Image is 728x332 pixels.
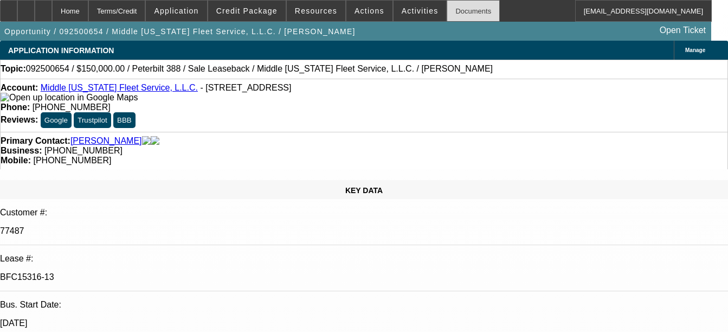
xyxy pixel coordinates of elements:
[70,136,142,146] a: [PERSON_NAME]
[1,103,30,112] strong: Phone:
[394,1,447,21] button: Activities
[1,83,38,92] strong: Account:
[355,7,384,15] span: Actions
[74,112,111,128] button: Trustpilot
[142,136,151,146] img: facebook-icon.png
[287,1,345,21] button: Resources
[151,136,159,146] img: linkedin-icon.png
[208,1,286,21] button: Credit Package
[41,112,72,128] button: Google
[295,7,337,15] span: Resources
[1,93,138,102] a: View Google Maps
[685,47,705,53] span: Manage
[146,1,207,21] button: Application
[1,146,42,155] strong: Business:
[1,93,138,103] img: Open up location in Google Maps
[402,7,439,15] span: Activities
[33,156,111,165] span: [PHONE_NUMBER]
[113,112,136,128] button: BBB
[1,115,38,124] strong: Reviews:
[1,136,70,146] strong: Primary Contact:
[44,146,123,155] span: [PHONE_NUMBER]
[216,7,278,15] span: Credit Package
[154,7,198,15] span: Application
[33,103,111,112] span: [PHONE_NUMBER]
[41,83,198,92] a: Middle [US_STATE] Fleet Service, L.L.C.
[346,1,392,21] button: Actions
[1,156,31,165] strong: Mobile:
[4,27,356,36] span: Opportunity / 092500654 / Middle [US_STATE] Fleet Service, L.L.C. / [PERSON_NAME]
[26,64,493,74] span: 092500654 / $150,000.00 / Peterbilt 388 / Sale Leaseback / Middle [US_STATE] Fleet Service, L.L.C...
[8,46,114,55] span: APPLICATION INFORMATION
[1,64,26,74] strong: Topic:
[345,186,383,195] span: KEY DATA
[200,83,291,92] span: - [STREET_ADDRESS]
[655,21,710,40] a: Open Ticket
